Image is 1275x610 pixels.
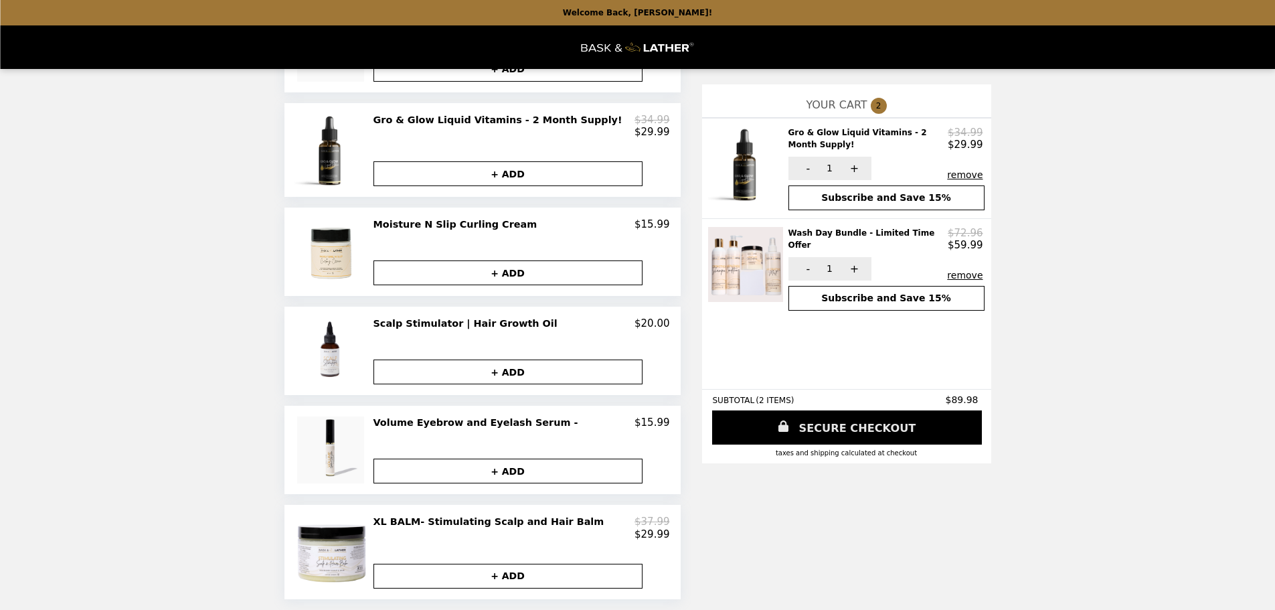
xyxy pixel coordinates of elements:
[946,394,981,405] span: $89.98
[947,169,983,180] button: remove
[788,286,985,311] button: Subscribe and Save 15%
[373,260,643,285] button: + ADD
[713,449,981,457] div: Taxes and Shipping calculated at checkout
[373,114,628,126] h2: Gro & Glow Liquid Vitamins - 2 Month Supply!
[563,8,712,17] p: Welcome Back, [PERSON_NAME]!
[712,410,982,445] a: SECURE CHECKOUT
[373,317,563,329] h2: Scalp Stimulator | Hair Growth Oil
[948,139,983,151] p: $29.99
[373,416,584,429] h2: Volume Eyebrow and Eyelash Serum -
[634,126,670,138] p: $29.99
[756,396,794,405] span: ( 2 ITEMS )
[373,516,610,528] h2: XL BALM- Stimulating Scalp and Hair Balm
[297,317,367,384] img: Scalp Stimulator | Hair Growth Oil
[294,114,370,186] img: Gro & Glow Liquid Vitamins - 2 Month Supply!
[788,185,985,210] button: Subscribe and Save 15%
[806,98,867,111] span: YOUR CART
[708,227,786,302] img: Wash Day Bundle - Limited Time Offer
[947,270,983,281] button: remove
[827,163,833,173] span: 1
[634,528,670,540] p: $29.99
[948,127,983,139] p: $34.99
[788,157,825,180] button: -
[788,257,825,281] button: -
[297,218,367,285] img: Moisture N Slip Curling Cream
[373,161,643,186] button: + ADD
[948,227,983,239] p: $72.96
[297,416,367,483] img: Volume Eyebrow and Eyelash Serum -
[788,227,948,252] h2: Wash Day Bundle - Limited Time Offer
[634,516,670,528] p: $37.99
[634,114,670,126] p: $34.99
[835,257,871,281] button: +
[582,33,694,61] img: Brand Logo
[634,218,670,230] p: $15.99
[373,360,643,384] button: + ADD
[827,263,833,274] span: 1
[634,416,670,429] p: $15.99
[373,218,543,230] h2: Moisture N Slip Curling Cream
[871,98,887,114] span: 2
[373,459,643,483] button: + ADD
[713,396,756,405] span: SUBTOTAL
[835,157,871,180] button: +
[788,127,948,151] h2: Gro & Glow Liquid Vitamins - 2 Month Supply!
[634,317,670,329] p: $20.00
[294,516,370,588] img: XL BALM- Stimulating Scalp and Hair Balm
[948,239,983,251] p: $59.99
[373,564,643,589] button: + ADD
[708,127,786,202] img: Gro & Glow Liquid Vitamins - 2 Month Supply!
